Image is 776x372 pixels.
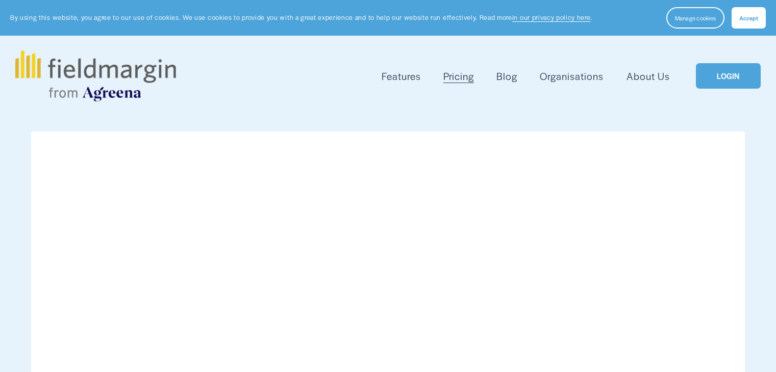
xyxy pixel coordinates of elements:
a: Pricing [443,68,474,85]
a: Organisations [540,68,604,85]
a: Blog [496,68,517,85]
a: LOGIN [696,63,760,89]
button: Accept [732,7,766,29]
a: folder dropdown [382,68,421,85]
p: By using this website, you agree to our use of cookies. We use cookies to provide you with a grea... [10,13,592,22]
span: Accept [739,14,758,22]
a: in our privacy policy here [512,13,591,22]
span: Features [382,69,421,84]
a: About Us [627,68,670,85]
button: Manage cookies [666,7,724,29]
img: fieldmargin.com [15,50,176,101]
span: Manage cookies [675,14,716,22]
